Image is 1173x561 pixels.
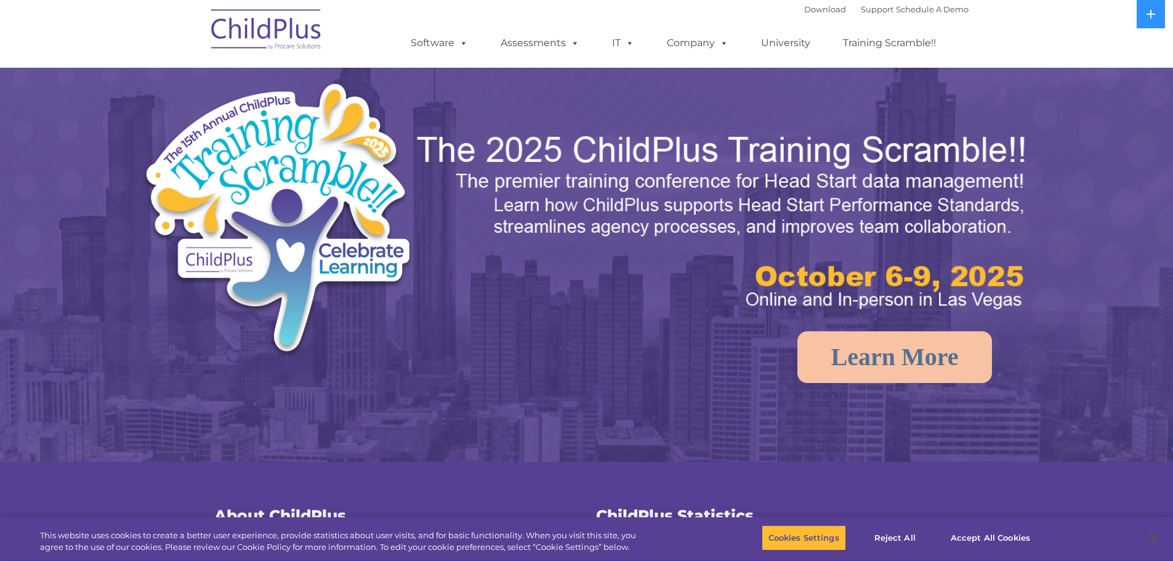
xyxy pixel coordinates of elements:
span: About ChildPlus [214,506,346,525]
button: Cookies Settings [762,525,846,551]
a: Learn More [797,331,993,383]
a: Software [398,31,480,55]
img: ChildPlus by Procare Solutions [205,1,328,62]
button: Close [1140,525,1167,552]
font: | [804,4,969,14]
a: University [749,31,823,55]
a: Download [804,4,846,14]
a: Schedule A Demo [896,4,969,14]
button: Accept All Cookies [944,525,1037,551]
a: IT [600,31,647,55]
span: ChildPlus Statistics [596,506,754,525]
button: Reject All [857,525,933,551]
div: This website uses cookies to create a better user experience, provide statistics about user visit... [40,530,645,554]
a: Company [655,31,741,55]
a: Assessments [488,31,592,55]
a: Support [861,4,893,14]
a: Training Scramble!! [831,31,948,55]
